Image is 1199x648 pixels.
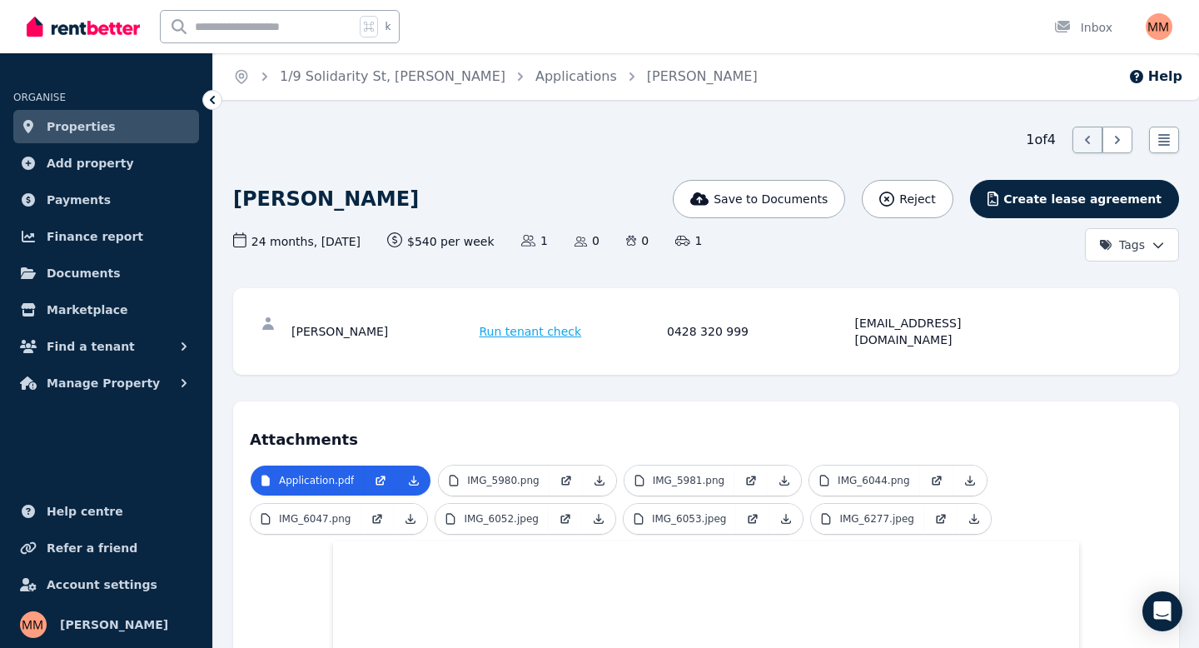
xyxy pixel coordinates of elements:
a: Download Attachment [953,466,987,496]
div: Inbox [1054,19,1112,36]
a: Open in new Tab [920,466,953,496]
a: Marketplace [13,293,199,326]
span: Save to Documents [714,191,828,207]
button: Find a tenant [13,330,199,363]
p: IMG_6044.png [838,474,909,487]
div: [PERSON_NAME] [291,315,475,348]
span: Marketplace [47,300,127,320]
button: Help [1128,67,1182,87]
img: matthew mcpherson [1146,13,1172,40]
a: IMG_6052.jpeg [435,504,549,534]
a: IMG_6047.png [251,504,361,534]
button: Create lease agreement [970,180,1179,218]
span: Payments [47,190,111,210]
a: Applications [535,68,617,84]
a: IMG_6277.jpeg [811,504,924,534]
span: Create lease agreement [1003,191,1162,207]
span: 1 [675,232,702,249]
span: Properties [47,117,116,137]
a: Refer a friend [13,531,199,565]
button: Manage Property [13,366,199,400]
a: IMG_6053.jpeg [624,504,737,534]
img: matthew mcpherson [20,611,47,638]
p: IMG_5980.png [467,474,539,487]
span: ORGANISE [13,92,66,103]
a: IMG_5980.png [439,466,549,496]
img: RentBetter [27,14,140,39]
a: Account settings [13,568,199,601]
h1: [PERSON_NAME] [233,186,419,212]
span: $540 per week [387,232,495,250]
a: Download Attachment [768,466,801,496]
a: 1/9 Solidarity St, [PERSON_NAME] [280,68,505,84]
button: Reject [862,180,953,218]
p: IMG_6052.jpeg [464,512,539,526]
span: 24 months , [DATE] [233,232,361,250]
a: [PERSON_NAME] [647,68,758,84]
nav: Breadcrumb [213,53,778,100]
span: 1 of 4 [1026,130,1056,150]
div: 0428 320 999 [667,315,850,348]
p: Application.pdf [279,474,354,487]
a: Help centre [13,495,199,528]
a: Open in new Tab [734,466,768,496]
a: Open in new Tab [924,504,958,534]
a: Open in new Tab [361,504,394,534]
a: Properties [13,110,199,143]
span: 0 [626,232,649,249]
span: Run tenant check [480,323,582,340]
a: IMG_5981.png [624,466,734,496]
p: IMG_6053.jpeg [652,512,727,526]
p: IMG_5981.png [653,474,724,487]
span: 1 [521,232,548,249]
span: Tags [1099,237,1145,253]
h4: Attachments [250,418,1162,451]
a: Download Attachment [582,504,615,534]
span: [PERSON_NAME] [60,615,168,635]
span: Account settings [47,575,157,595]
div: [EMAIL_ADDRESS][DOMAIN_NAME] [855,315,1038,348]
span: Add property [47,153,134,173]
span: Reject [899,191,935,207]
a: Open in new Tab [550,466,583,496]
p: IMG_6047.png [279,512,351,526]
button: Save to Documents [673,180,846,218]
a: Payments [13,183,199,217]
a: IMG_6044.png [809,466,919,496]
a: Download Attachment [394,504,427,534]
span: Finance report [47,227,143,247]
span: Manage Property [47,373,160,393]
button: Tags [1085,228,1179,262]
a: Download Attachment [769,504,803,534]
span: k [385,20,391,33]
a: Open in new Tab [736,504,769,534]
a: Add property [13,147,199,180]
span: Help centre [47,501,123,521]
span: 0 [575,232,599,249]
a: Application.pdf [251,466,364,496]
p: IMG_6277.jpeg [839,512,914,526]
span: Documents [47,263,121,283]
a: Finance report [13,220,199,253]
a: Download Attachment [583,466,616,496]
span: Refer a friend [47,538,137,558]
a: Documents [13,257,199,290]
a: Download Attachment [958,504,991,534]
span: Find a tenant [47,336,135,356]
a: Open in new Tab [549,504,582,534]
a: Open in new Tab [364,466,397,496]
div: Open Intercom Messenger [1142,591,1182,631]
a: Download Attachment [397,466,430,496]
